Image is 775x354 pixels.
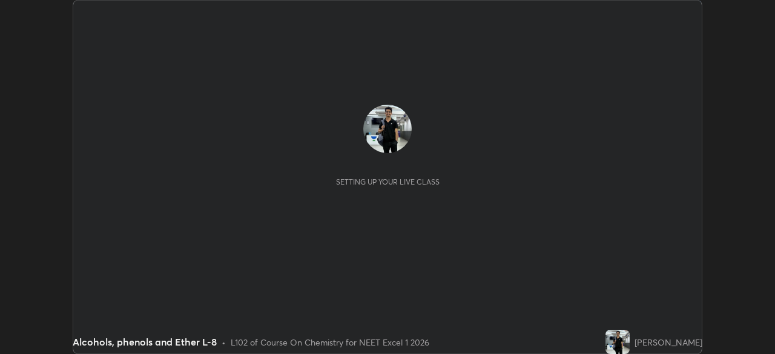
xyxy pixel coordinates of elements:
[363,105,412,153] img: c88684c4e92247ffae064e3b2ea73d87.jpg
[336,177,440,186] div: Setting up your live class
[635,336,702,349] div: [PERSON_NAME]
[231,336,429,349] div: L102 of Course On Chemistry for NEET Excel 1 2026
[222,336,226,349] div: •
[605,330,630,354] img: c88684c4e92247ffae064e3b2ea73d87.jpg
[73,335,217,349] div: Alcohols, phenols and Ether L-8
